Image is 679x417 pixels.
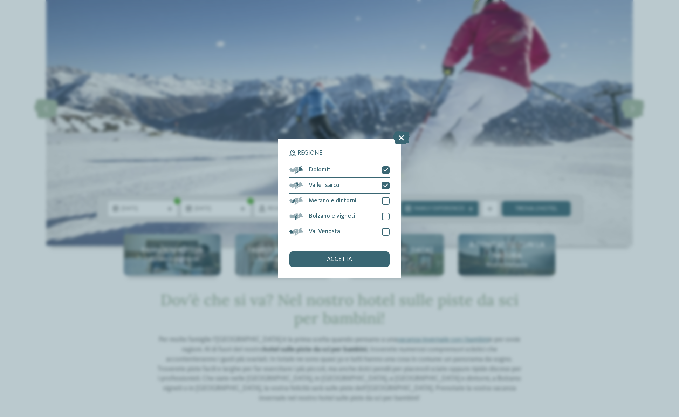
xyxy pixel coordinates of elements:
span: Regione [297,150,322,156]
span: accetta [327,256,352,263]
span: Valle Isarco [309,182,339,189]
span: Merano e dintorni [309,198,356,204]
span: Val Venosta [309,229,340,235]
span: Bolzano e vigneti [309,213,355,220]
span: Dolomiti [309,167,332,173]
